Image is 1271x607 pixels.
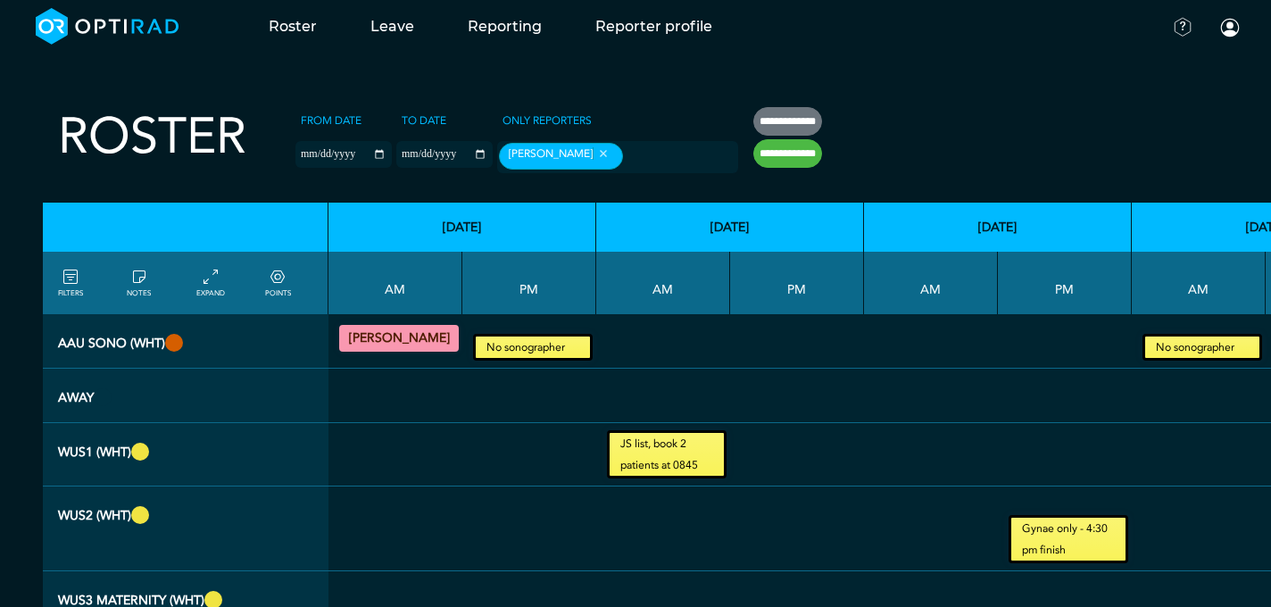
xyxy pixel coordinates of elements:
[593,147,613,160] button: Remove item: 'ea4f1a1d-bbc9-42b7-b5eb-7eeac5526429'
[127,267,151,299] a: show/hide notes
[864,203,1132,252] th: [DATE]
[497,107,597,134] label: Only Reporters
[627,149,716,165] input: null
[998,252,1132,314] th: PM
[476,337,590,358] small: No sonographer
[58,107,246,167] h2: Roster
[36,8,179,45] img: brand-opti-rad-logos-blue-and-white-d2f68631ba2948856bd03f2d395fb146ddc8fb01b4b6e9315ea85fa773367...
[328,252,462,314] th: AM
[342,328,456,349] summary: [PERSON_NAME]
[328,203,596,252] th: [DATE]
[864,252,998,314] th: AM
[43,486,328,571] th: WUS2 (WHT)
[596,252,730,314] th: AM
[1145,337,1259,358] small: No sonographer
[58,267,83,299] a: FILTERS
[295,107,367,134] label: From date
[339,325,459,352] div: General US 08:30 - 13:00
[1011,518,1126,561] small: Gynae only - 4:30 pm finish
[43,314,328,369] th: AAU Sono (WHT)
[462,252,596,314] th: PM
[265,267,291,299] a: collapse/expand expected points
[596,203,864,252] th: [DATE]
[196,267,225,299] a: collapse/expand entries
[43,369,328,423] th: Away
[396,107,452,134] label: To date
[43,423,328,486] th: WUS1 (WHT)
[1132,252,1266,314] th: AM
[499,143,623,170] div: [PERSON_NAME]
[730,252,864,314] th: PM
[610,433,724,476] small: JS list, book 2 patients at 0845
